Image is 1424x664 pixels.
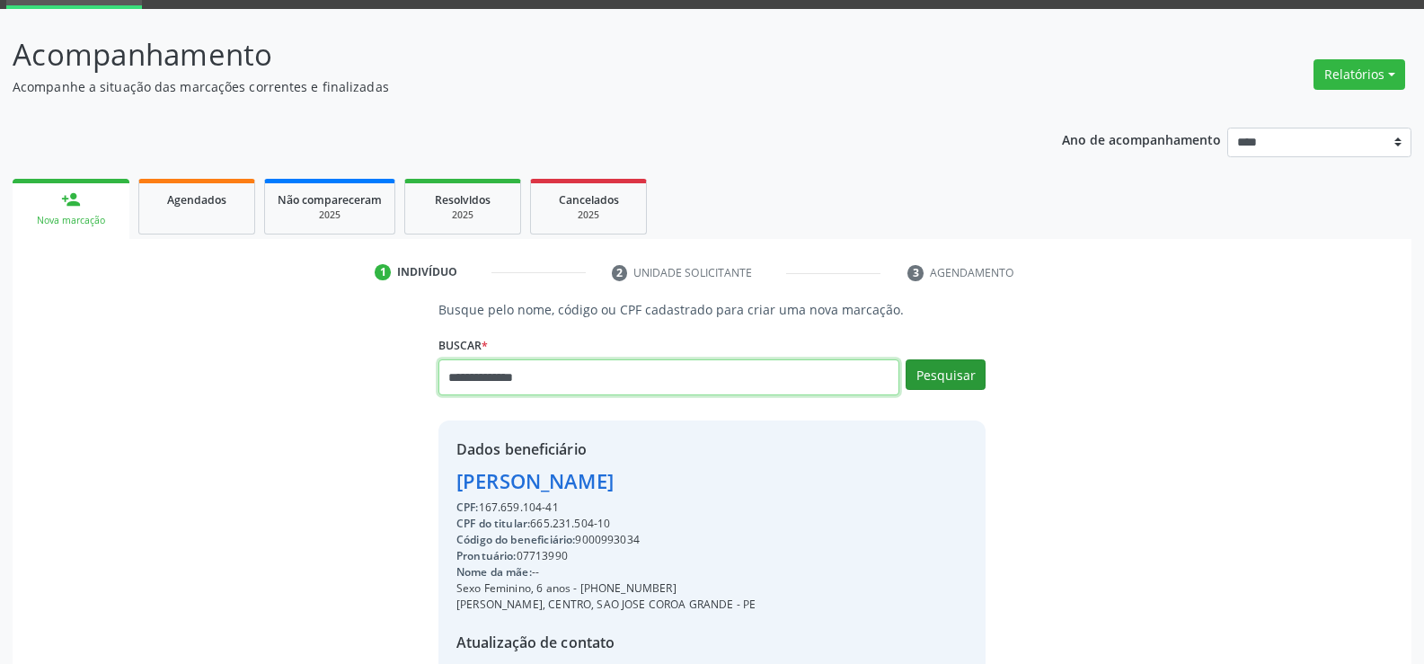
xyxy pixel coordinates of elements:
div: 2025 [418,208,508,222]
p: Busque pelo nome, código ou CPF cadastrado para criar uma nova marcação. [438,300,986,319]
div: 665.231.504-10 [456,516,756,532]
button: Pesquisar [906,359,986,390]
span: Código do beneficiário: [456,532,575,547]
div: 07713990 [456,548,756,564]
span: Agendados [167,192,226,208]
span: Não compareceram [278,192,382,208]
button: Relatórios [1313,59,1405,90]
span: CPF: [456,500,479,515]
div: person_add [61,190,81,209]
div: [PERSON_NAME], CENTRO, SAO JOSE COROA GRANDE - PE [456,597,756,613]
span: Resolvidos [435,192,491,208]
span: Nome da mãe: [456,564,532,580]
div: [PERSON_NAME] [456,466,756,496]
div: Indivíduo [397,264,457,280]
span: Prontuário: [456,548,517,563]
span: Cancelados [559,192,619,208]
div: 2025 [278,208,382,222]
div: Nova marcação [25,214,117,227]
div: 9000993034 [456,532,756,548]
div: 167.659.104-41 [456,500,756,516]
div: Dados beneficiário [456,438,756,460]
div: Atualização de contato [456,632,756,653]
p: Ano de acompanhamento [1062,128,1221,150]
label: Buscar [438,332,488,359]
span: CPF do titular: [456,516,530,531]
div: 1 [375,264,391,280]
p: Acompanhamento [13,32,992,77]
p: Acompanhe a situação das marcações correntes e finalizadas [13,77,992,96]
div: Sexo Feminino, 6 anos - [PHONE_NUMBER] [456,580,756,597]
div: -- [456,564,756,580]
div: 2025 [544,208,633,222]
